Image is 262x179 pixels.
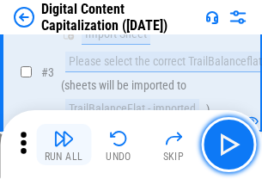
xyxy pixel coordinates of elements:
[41,1,198,34] div: Digital Content Capitalization ([DATE])
[215,131,242,158] img: Main button
[45,151,83,162] div: Run All
[53,128,74,149] img: Run All
[36,124,91,165] button: Run All
[108,128,129,149] img: Undo
[228,7,248,28] img: Settings menu
[146,124,201,165] button: Skip
[91,124,146,165] button: Undo
[65,99,199,120] div: TrailBalanceFlat - imported
[163,128,184,149] img: Skip
[106,151,131,162] div: Undo
[14,7,34,28] img: Back
[41,65,54,79] span: # 3
[82,24,150,45] div: Import Sheet
[163,151,185,162] div: Skip
[205,10,219,24] img: Support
